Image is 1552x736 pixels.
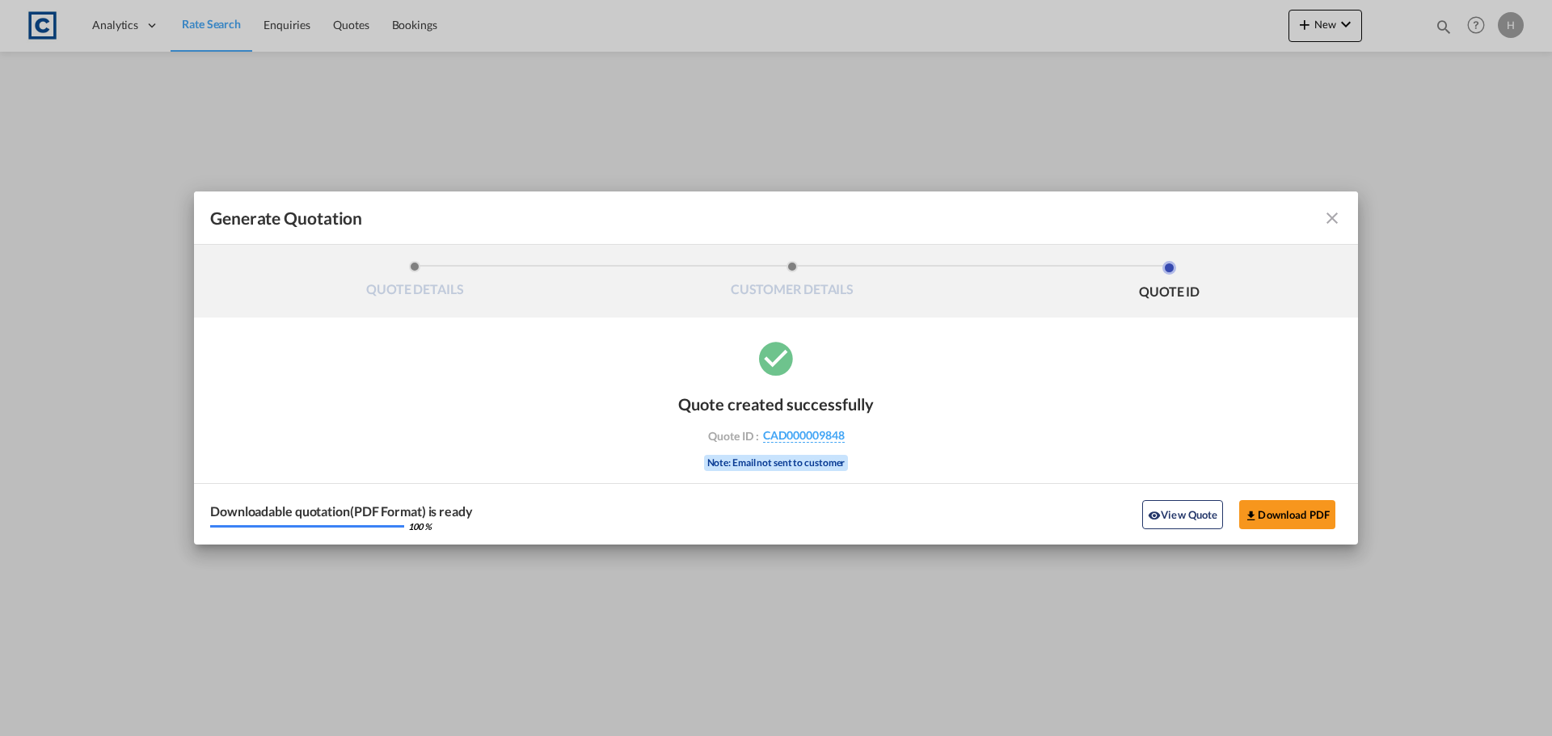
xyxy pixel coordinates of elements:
div: Quote created successfully [678,394,874,414]
li: QUOTE ID [981,261,1358,305]
div: Note: Email not sent to customer [704,455,849,471]
div: Quote ID : [682,428,870,443]
md-icon: icon-download [1245,509,1258,522]
span: Generate Quotation [210,208,362,229]
button: icon-eyeView Quote [1142,500,1223,529]
md-icon: icon-eye [1148,509,1161,522]
li: QUOTE DETAILS [226,261,604,305]
md-icon: icon-close fg-AAA8AD cursor m-0 [1322,208,1342,228]
div: 100 % [408,522,432,531]
md-icon: icon-checkbox-marked-circle [756,338,796,378]
div: Downloadable quotation(PDF Format) is ready [210,505,473,518]
md-dialog: Generate QuotationQUOTE ... [194,191,1358,545]
button: Download PDF [1239,500,1335,529]
span: CAD000009848 [763,428,845,443]
li: CUSTOMER DETAILS [604,261,981,305]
